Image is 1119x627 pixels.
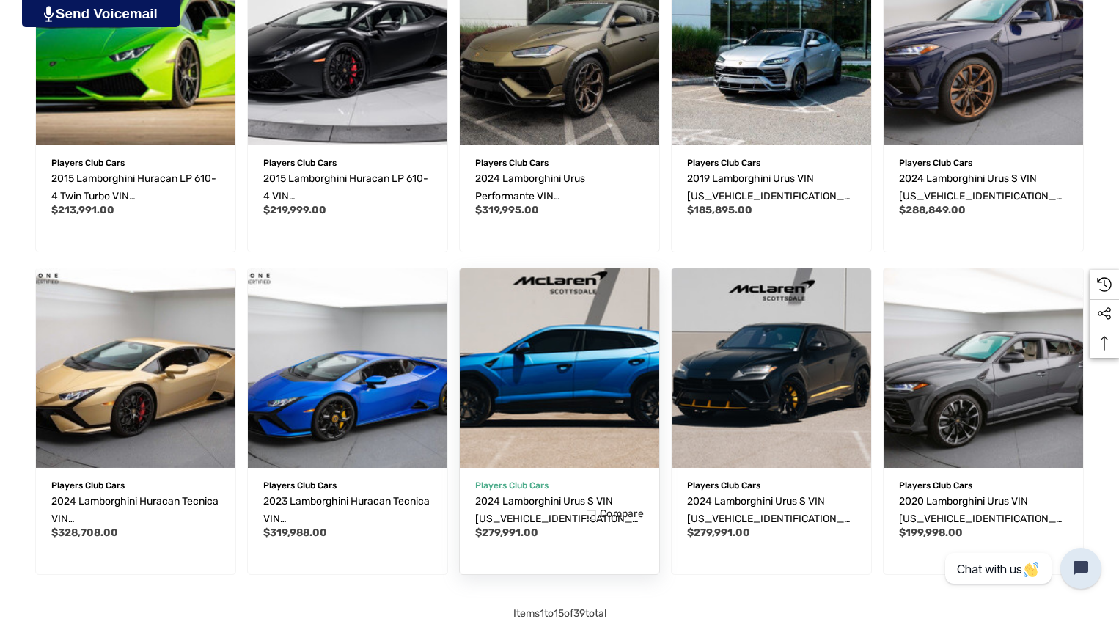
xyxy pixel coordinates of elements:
a: 2024 Lamborghini Huracan Tecnica VIN ZHWUB6ZF9RLA29038,$328,708.00 [51,493,220,528]
p: Players Club Cars [687,153,856,172]
img: For Sale: 2024 Lamborghini Urus S VIN ZPBUB3ZL8RLA28658 [450,258,669,477]
span: 2020 Lamborghini Urus VIN [US_VEHICLE_IDENTIFICATION_NUMBER] [899,495,1063,543]
span: $319,988.00 [263,527,327,539]
svg: Recently Viewed [1097,277,1112,292]
span: 2024 Lamborghini Urus S VIN [US_VEHICLE_IDENTIFICATION_NUMBER] [475,495,639,543]
svg: Top [1090,336,1119,351]
a: 2024 Lamborghini Urus S VIN ZPBUB3ZL8RLA28658,$279,991.00 [475,493,644,528]
p: Players Club Cars [899,476,1068,495]
a: 2015 Lamborghini Huracan LP 610-4 VIN ZHWUC1ZF7FLA03372,$219,999.00 [263,170,432,205]
span: 2019 Lamborghini Urus VIN [US_VEHICLE_IDENTIFICATION_NUMBER] [687,172,851,220]
p: Players Club Cars [51,476,220,495]
span: $279,991.00 [687,527,750,539]
img: For Sale: 2024 Lamborghini Huracan Tecnica VIN ZHWUB6ZF9RLA29038 [36,268,235,468]
svg: Social Media [1097,307,1112,321]
p: Players Club Cars [475,476,644,495]
span: $185,895.00 [687,204,752,216]
span: 1 [540,607,544,620]
a: 2024 Lamborghini Urus S VIN ZPBUB3ZL0RLA32820,$279,991.00 [687,493,856,528]
a: 2023 Lamborghini Huracan Tecnica VIN ZHWUB6ZF8PLA22577,$319,988.00 [263,493,432,528]
a: 2020 Lamborghini Urus VIN ZPBUA1ZL7LLA06469,$199,998.00 [884,268,1083,468]
div: Items to of total [29,605,1090,623]
img: For Sale: 2024 Lamborghini Urus S VIN ZPBUB3ZL0RLA32820 [672,268,871,468]
span: 2024 Lamborghini Huracan Tecnica VIN [US_VEHICLE_IDENTIFICATION_NUMBER] [51,495,219,560]
span: Compare [600,507,644,521]
img: For Sale: 2023 Lamborghini Huracan Tecnica VIN ZHWUB6ZF8PLA22577 [248,268,447,468]
p: Players Club Cars [475,153,644,172]
span: 39 [573,607,585,620]
a: 2015 Lamborghini Huracan LP 610-4 Twin Turbo VIN ZHWUC1ZF7FLA03405,$213,991.00 [51,170,220,205]
span: 2024 Lamborghini Urus S VIN [US_VEHICLE_IDENTIFICATION_NUMBER] [687,495,851,543]
span: $213,991.00 [51,204,114,216]
a: 2023 Lamborghini Huracan Tecnica VIN ZHWUB6ZF8PLA22577,$319,988.00 [248,268,447,468]
span: 2015 Lamborghini Huracan LP 610-4 Twin Turbo VIN [US_VEHICLE_IDENTIFICATION_NUMBER] [51,172,216,238]
a: 2024 Lamborghini Urus S VIN ZPBUB3ZL0RLA32820,$279,991.00 [672,268,871,468]
img: PjwhLS0gR2VuZXJhdG9yOiBHcmF2aXQuaW8gLS0+PHN2ZyB4bWxucz0iaHR0cDovL3d3dy53My5vcmcvMjAwMC9zdmciIHhtb... [44,6,54,22]
a: 2019 Lamborghini Urus VIN ZPBUA1ZL4KLA04368,$185,895.00 [687,170,856,205]
span: 2024 Lamborghini Urus S VIN [US_VEHICLE_IDENTIFICATION_NUMBER] [899,172,1063,220]
a: 2024 Lamborghini Urus S VIN ZPBUB3ZL9RLA30449,$288,849.00 [899,170,1068,205]
p: Players Club Cars [263,476,432,495]
span: 2023 Lamborghini Huracan Tecnica VIN [US_VEHICLE_IDENTIFICATION_NUMBER] [263,495,430,560]
span: 2015 Lamborghini Huracan LP 610-4 VIN [US_VEHICLE_IDENTIFICATION_NUMBER] [263,172,428,238]
a: 2024 Lamborghini Huracan Tecnica VIN ZHWUB6ZF9RLA29038,$328,708.00 [36,268,235,468]
a: 2020 Lamborghini Urus VIN ZPBUA1ZL7LLA06469,$199,998.00 [899,493,1068,528]
span: $219,999.00 [263,204,326,216]
span: 2024 Lamborghini Urus Performante VIN [US_VEHICLE_IDENTIFICATION_NUMBER] [475,172,639,238]
span: $279,991.00 [475,527,538,539]
p: Players Club Cars [687,476,856,495]
p: Players Club Cars [899,153,1068,172]
p: Players Club Cars [51,153,220,172]
a: 2024 Lamborghini Urus S VIN ZPBUB3ZL8RLA28658,$279,991.00 [460,268,659,468]
img: For Sale: 2020 Lamborghini Urus VIN ZPBUA1ZL7LLA06469 [884,268,1083,468]
span: $199,998.00 [899,527,963,539]
span: $328,708.00 [51,527,118,539]
span: $319,995.00 [475,204,539,216]
span: 15 [554,607,564,620]
a: 2024 Lamborghini Urus Performante VIN ZPBUC3ZL9RLA30173,$319,995.00 [475,170,644,205]
p: Players Club Cars [263,153,432,172]
span: $288,849.00 [899,204,966,216]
